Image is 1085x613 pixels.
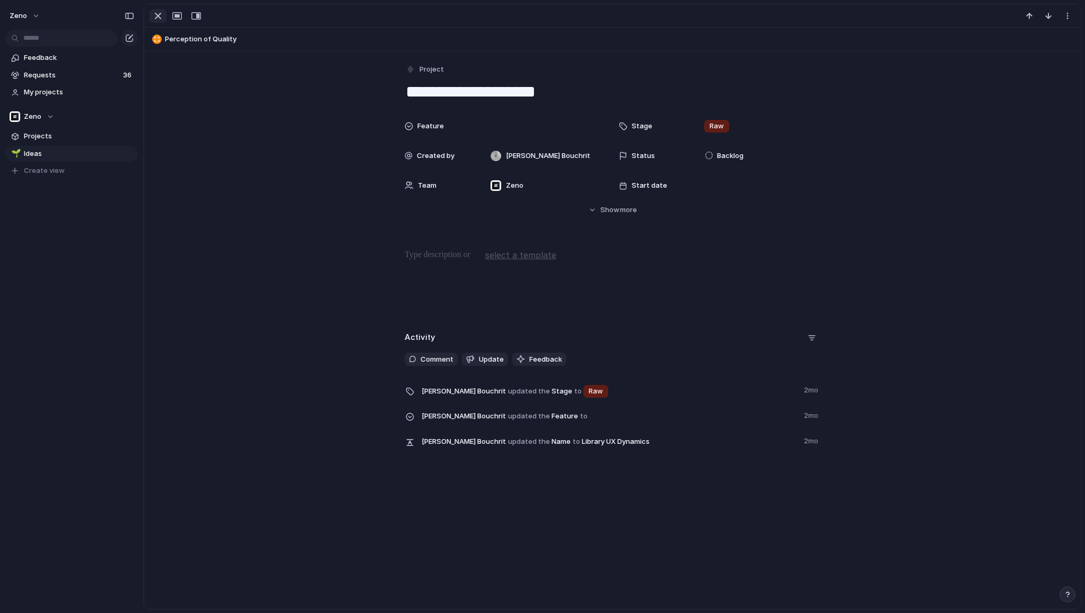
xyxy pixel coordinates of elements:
a: 🌱Ideas [5,146,138,162]
span: to [573,436,580,447]
span: Status [632,151,655,161]
span: 2mo [804,434,820,446]
span: [PERSON_NAME] Bouchrit [422,386,506,397]
span: Team [418,180,436,191]
button: Update [462,353,508,366]
span: to [574,386,582,397]
span: more [620,205,637,215]
span: 2mo [804,383,820,396]
span: to [580,411,588,422]
span: 2mo [804,408,820,421]
span: Stage [422,383,798,399]
span: updated the [508,386,550,397]
button: 🌱 [10,148,20,159]
span: [PERSON_NAME] Bouchrit [506,151,590,161]
button: Create view [5,163,138,179]
span: 36 [123,70,134,81]
a: My projects [5,84,138,100]
button: Perception of Quality [149,31,1076,48]
span: Zeno [10,11,27,21]
span: [PERSON_NAME] Bouchrit [422,436,506,447]
span: Comment [421,354,453,365]
span: Requests [24,70,120,81]
span: Feature [417,121,444,132]
span: Projects [24,131,134,142]
span: Raw [589,386,603,397]
span: My projects [24,87,134,98]
button: select a template [484,247,558,263]
span: Feature [422,408,798,423]
span: select a template [485,249,556,261]
span: Feedback [24,52,134,63]
span: Start date [632,180,667,191]
span: Backlog [717,151,743,161]
button: Showmore [405,200,820,220]
span: Show [600,205,619,215]
span: Raw [710,121,724,132]
button: Project [404,62,447,77]
span: Name Library UX Dynamics [422,434,798,449]
span: Perception of Quality [165,34,1076,45]
span: Zeno [506,180,523,191]
button: Comment [405,353,458,366]
span: [PERSON_NAME] Bouchrit [422,411,506,422]
span: Zeno [24,111,41,122]
span: Update [479,354,504,365]
span: updated the [508,411,550,422]
span: updated the [508,436,550,447]
span: Ideas [24,148,134,159]
a: Feedback [5,50,138,66]
button: Zeno [5,109,138,125]
span: Stage [632,121,652,132]
h2: Activity [405,331,435,344]
div: 🌱 [11,147,19,160]
button: Feedback [512,353,566,366]
a: Requests36 [5,67,138,83]
span: Project [419,64,444,75]
span: Create view [24,165,65,176]
span: Feedback [529,354,562,365]
span: Created by [417,151,454,161]
a: Projects [5,128,138,144]
button: Zeno [5,7,46,24]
